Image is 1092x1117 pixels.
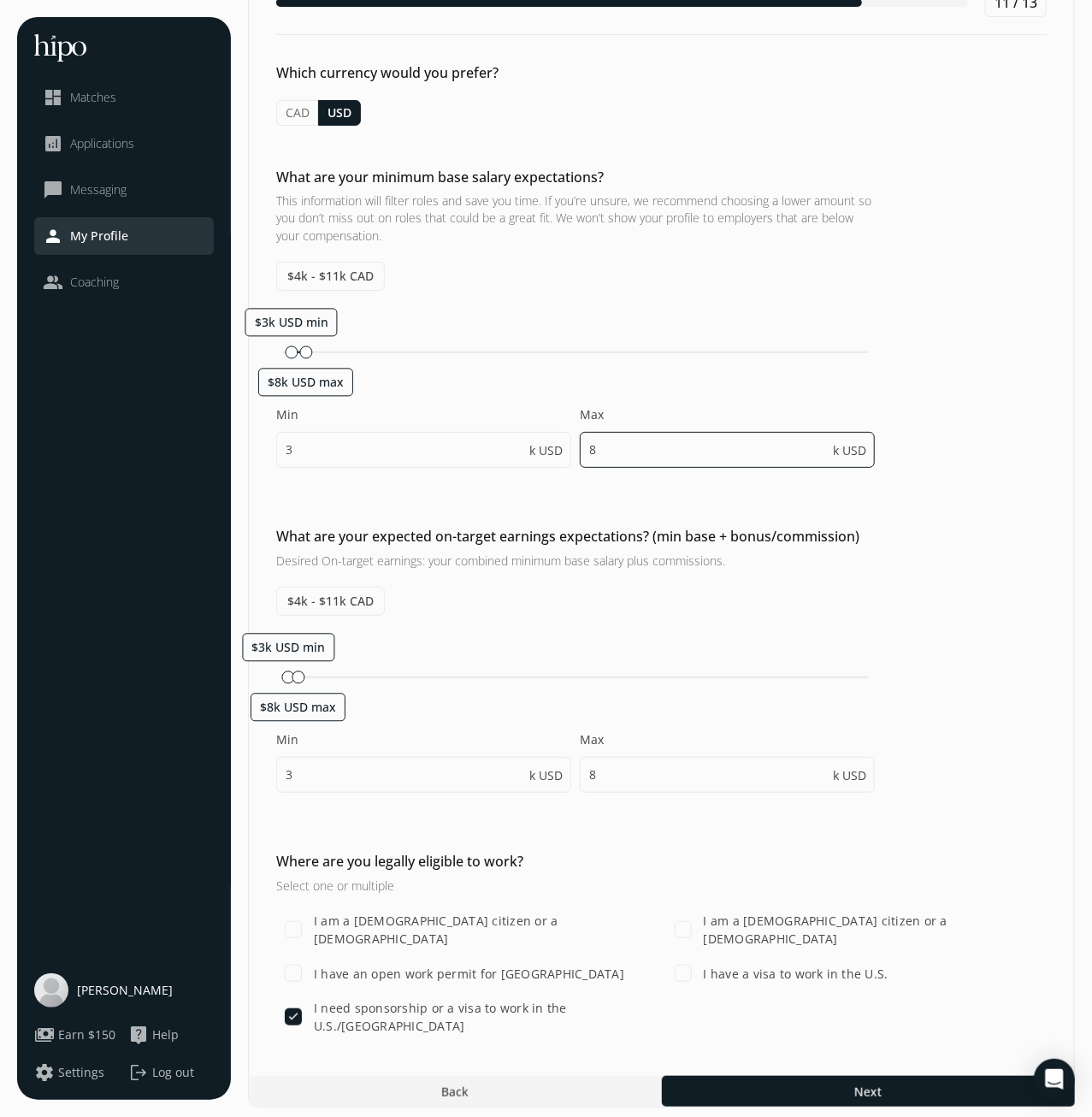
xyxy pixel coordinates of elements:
[276,406,571,423] label: Min
[70,135,134,152] span: Applications
[276,851,875,872] h2: Where are you legally eligible to work?
[34,1025,115,1045] button: paymentsEarn $150
[580,406,875,423] label: Max
[833,759,875,793] div: k USD
[43,133,63,154] span: analytics
[128,1025,179,1045] button: live_helpHelp
[441,1083,469,1101] span: Back
[34,973,68,1008] img: user-photo
[43,272,205,293] a: peopleCoaching
[276,167,875,187] h2: What are your minimum base salary expectations?
[43,87,205,108] a: dashboardMatches
[662,1076,1075,1107] button: Next
[43,133,205,154] a: analyticsApplications
[580,731,875,748] label: Max
[276,526,875,547] h2: What are your expected on-target earnings expectations? (min base + bonus/commission)
[268,374,344,390] span: $8k USD max
[529,434,571,468] div: k USD
[128,1062,214,1083] button: logoutLog out
[70,274,119,291] span: Coaching
[43,226,205,246] a: personMy Profile
[43,180,205,200] a: chat_bubble_outlineMessaging
[833,434,875,468] div: k USD
[77,982,173,999] span: [PERSON_NAME]
[251,639,325,655] span: $3k USD min
[43,87,63,108] span: dashboard
[260,699,336,715] span: $8k USD max
[276,877,875,895] h3: Select one or multiple
[310,999,658,1035] label: I need sponsorship or a visa to work in the U.S./[GEOGRAPHIC_DATA]
[318,100,361,126] button: USD
[34,1025,120,1045] a: paymentsEarn $150
[128,1025,149,1045] span: live_help
[34,1025,55,1045] span: payments
[70,89,116,106] span: Matches
[276,262,385,291] span: $4k - $11k CAD
[310,965,624,983] label: I have an open work permit for [GEOGRAPHIC_DATA]
[128,1025,214,1045] a: live_helpHelp
[276,587,385,616] span: $4k - $11k CAD
[43,272,63,293] span: people
[310,912,658,948] label: I am a [DEMOGRAPHIC_DATA] citizen or a [DEMOGRAPHIC_DATA]
[276,100,318,126] button: CAD
[1034,1059,1075,1100] div: Open Intercom Messenger
[43,180,63,200] span: chat_bubble_outline
[58,1064,104,1081] span: Settings
[700,965,888,983] label: I have a visa to work in the U.S.
[276,62,875,83] h2: Which currency would you prefer?
[34,1062,104,1083] button: settingsSettings
[128,1062,149,1083] span: logout
[43,226,63,246] span: person
[854,1083,882,1101] span: Next
[255,314,328,330] span: $3k USD min
[34,1062,55,1083] span: settings
[249,1076,662,1107] button: Back
[70,228,128,245] span: My Profile
[58,1026,115,1043] span: Earn $150
[152,1064,194,1081] span: Log out
[276,192,875,245] h3: This information will filter roles and save you time. If you’re unsure, we recommend choosing a l...
[700,912,1048,948] label: I am a [DEMOGRAPHIC_DATA] citizen or a [DEMOGRAPHIC_DATA]
[34,34,86,62] img: hh-logo-white
[529,759,571,793] div: k USD
[34,1062,120,1083] a: settingsSettings
[152,1026,179,1043] span: Help
[70,181,127,198] span: Messaging
[276,731,571,748] label: Min
[276,552,875,570] h3: Desired On-target earnings: your combined minimum base salary plus commissions.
